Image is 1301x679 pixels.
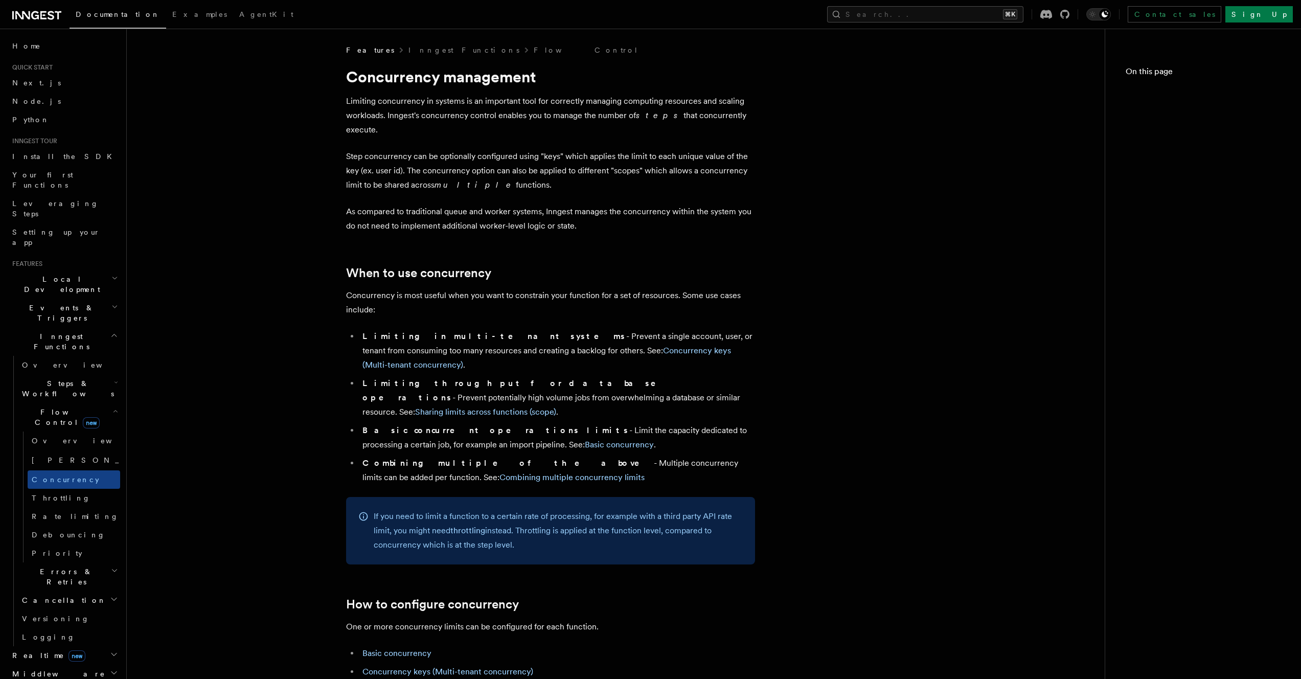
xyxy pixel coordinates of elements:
span: Features [8,260,42,268]
span: Quick start [8,63,53,72]
button: Realtimenew [8,646,120,665]
span: Priority [32,549,82,557]
div: Inngest Functions [8,356,120,646]
p: Concurrency is most useful when you want to constrain your function for a set of resources. Some ... [346,288,755,317]
p: As compared to traditional queue and worker systems, Inngest manages the concurrency within the s... [346,205,755,233]
span: Flow Control [18,407,112,427]
a: Next.js [8,74,120,92]
a: Inngest Functions [408,45,519,55]
span: Leveraging Steps [12,199,99,218]
span: Node.js [12,97,61,105]
span: Concurrency [32,476,99,484]
button: Errors & Retries [18,562,120,591]
strong: Limiting in multi-tenant systems [362,331,626,341]
strong: Limiting throughput for database operations [362,378,670,402]
a: Setting up your app [8,223,120,252]
button: Search...⌘K [827,6,1023,22]
a: Versioning [18,609,120,628]
span: Debouncing [32,531,105,539]
button: Inngest Functions [8,327,120,356]
span: Python [12,116,50,124]
a: Sign Up [1225,6,1293,22]
span: Events & Triggers [8,303,111,323]
a: Contact sales [1128,6,1221,22]
span: Features [346,45,394,55]
strong: Combining multiple of the above [362,458,654,468]
p: If you need to limit a function to a certain rate of processing, for example with a third party A... [374,509,743,552]
span: Inngest Functions [8,331,110,352]
a: When to use concurrency [346,266,491,280]
em: steps [636,110,683,120]
a: Basic concurrency [585,440,654,449]
button: Cancellation [18,591,120,609]
span: Local Development [8,274,111,295]
a: AgentKit [233,3,300,28]
p: Limiting concurrency in systems is an important tool for correctly managing computing resources a... [346,94,755,137]
button: Local Development [8,270,120,299]
span: Overview [22,361,127,369]
a: [PERSON_NAME] [28,450,120,470]
span: Documentation [76,10,160,18]
span: Overview [32,437,137,445]
a: Overview [28,432,120,450]
a: Debouncing [28,526,120,544]
span: Steps & Workflows [18,378,114,399]
li: - Prevent potentially high volume jobs from overwhelming a database or similar resource. See: . [359,376,755,419]
span: Home [12,41,41,51]
button: Flow Controlnew [18,403,120,432]
span: Realtime [8,650,85,661]
span: [PERSON_NAME] [32,456,181,464]
a: Overview [18,356,120,374]
a: How to configure concurrency [346,597,519,612]
span: Versioning [22,615,89,623]
span: Cancellation [18,595,106,605]
span: Next.js [12,79,61,87]
span: Rate limiting [32,512,119,520]
button: Events & Triggers [8,299,120,327]
a: Basic concurrency [362,648,431,658]
span: new [69,650,85,662]
a: Rate limiting [28,507,120,526]
a: Concurrency keys (Multi-tenant concurrency) [362,667,533,676]
p: One or more concurrency limits can be configured for each function. [346,620,755,634]
h1: Concurrency management [346,67,755,86]
span: Examples [172,10,227,18]
a: Python [8,110,120,129]
kbd: ⌘K [1003,9,1017,19]
strong: Basic concurrent operations limits [362,425,629,435]
span: Install the SDK [12,152,118,161]
span: Setting up your app [12,228,100,246]
a: Combining multiple concurrency limits [499,472,645,482]
a: Sharing limits across functions (scope) [415,407,556,417]
a: Your first Functions [8,166,120,194]
a: Documentation [70,3,166,29]
span: Errors & Retries [18,567,111,587]
a: Throttling [28,489,120,507]
span: Inngest tour [8,137,57,145]
button: Toggle dark mode [1086,8,1111,20]
h4: On this page [1126,65,1281,82]
a: Examples [166,3,233,28]
a: Leveraging Steps [8,194,120,223]
span: Middleware [8,669,105,679]
a: Concurrency [28,470,120,489]
a: Flow Control [534,45,638,55]
span: Your first Functions [12,171,73,189]
a: throttling [450,526,485,535]
em: multiple [435,180,516,190]
p: Step concurrency can be optionally configured using "keys" which applies the limit to each unique... [346,149,755,192]
span: Logging [22,633,75,641]
span: AgentKit [239,10,293,18]
li: - Multiple concurrency limits can be added per function. See: [359,456,755,485]
a: Home [8,37,120,55]
a: Priority [28,544,120,562]
div: Flow Controlnew [18,432,120,562]
a: Install the SDK [8,147,120,166]
a: Node.js [8,92,120,110]
button: Steps & Workflows [18,374,120,403]
span: new [83,417,100,428]
a: Logging [18,628,120,646]
li: - Prevent a single account, user, or tenant from consuming too many resources and creating a back... [359,329,755,372]
li: - Limit the capacity dedicated to processing a certain job, for example an import pipeline. See: . [359,423,755,452]
span: Throttling [32,494,90,502]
